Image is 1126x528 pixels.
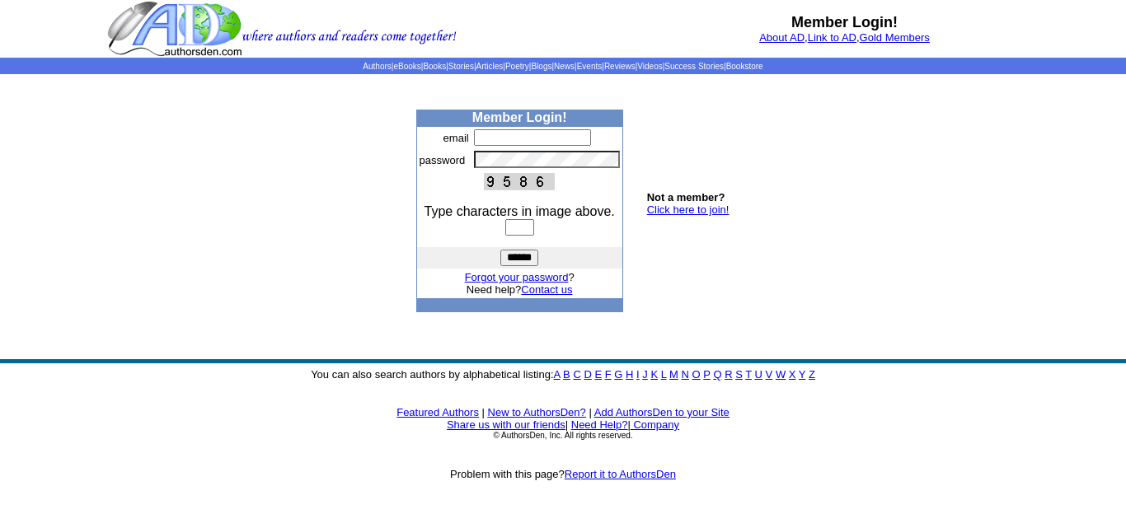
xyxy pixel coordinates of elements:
[759,31,930,44] font: , ,
[482,406,485,418] font: |
[465,271,569,283] a: Forgot your password
[505,62,529,71] a: Poetry
[571,418,628,431] a: Need Help?
[726,62,763,71] a: Bookstore
[563,368,570,381] a: B
[363,62,391,71] a: Authors
[488,406,586,418] a: New to AuthorsDen?
[735,368,743,381] a: S
[484,173,555,190] img: This Is CAPTCHA Image
[755,368,762,381] a: U
[766,368,773,381] a: V
[476,62,504,71] a: Articles
[808,31,856,44] a: Link to AD
[393,62,420,71] a: eBooks
[809,368,815,381] a: Z
[443,132,469,144] font: email
[594,368,602,381] a: E
[789,368,796,381] a: X
[589,406,591,418] font: |
[577,62,603,71] a: Events
[420,154,466,166] font: password
[745,368,752,381] a: T
[604,62,636,71] a: Reviews
[554,368,561,381] a: A
[425,204,615,218] font: Type characters in image above.
[647,191,725,203] b: Not a member?
[465,271,575,283] font: ?
[713,368,721,381] a: Q
[531,62,551,71] a: Blogs
[647,203,730,216] a: Click here to join!
[467,283,573,296] font: Need help?
[594,406,730,418] a: Add AuthorsDen to your Site
[626,368,633,381] a: H
[776,368,786,381] a: W
[363,62,762,71] span: | | | | | | | | | | | |
[450,468,676,480] font: Problem with this page?
[633,418,679,431] a: Company
[396,406,479,418] a: Featured Authors
[661,368,667,381] a: L
[573,368,580,381] a: C
[799,368,805,381] a: Y
[791,14,898,30] b: Member Login!
[448,62,474,71] a: Stories
[650,368,658,381] a: K
[584,368,591,381] a: D
[565,468,676,480] a: Report it to AuthorsDen
[636,368,640,381] a: I
[605,368,612,381] a: F
[627,418,679,431] font: |
[447,418,565,431] a: Share us with our friends
[703,368,710,381] a: P
[692,368,701,381] a: O
[759,31,805,44] a: About AD
[860,31,930,44] a: Gold Members
[725,368,732,381] a: R
[642,368,648,381] a: J
[682,368,689,381] a: N
[521,283,572,296] a: Contact us
[669,368,678,381] a: M
[637,62,662,71] a: Videos
[423,62,446,71] a: Books
[311,368,815,381] font: You can also search authors by alphabetical listing:
[472,110,567,124] b: Member Login!
[565,418,568,431] font: |
[664,62,724,71] a: Success Stories
[614,368,622,381] a: G
[554,62,575,71] a: News
[493,431,632,440] font: © AuthorsDen, Inc. All rights reserved.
